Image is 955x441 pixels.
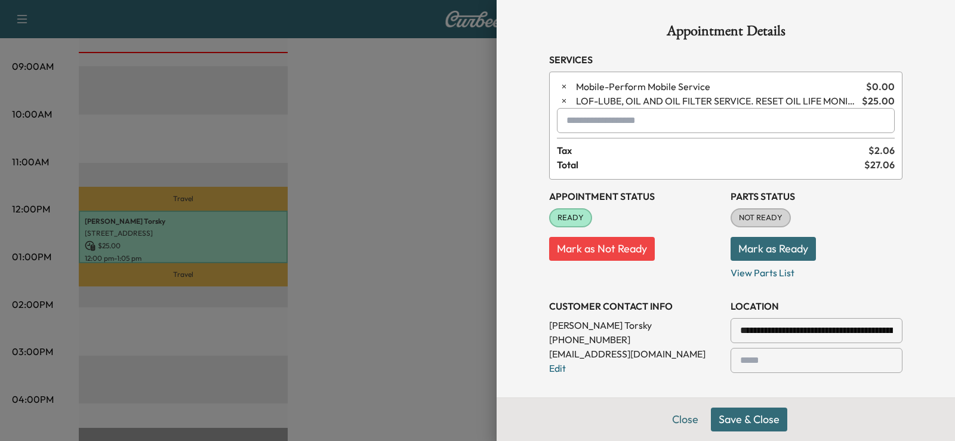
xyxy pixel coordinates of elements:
[549,394,721,409] h3: APPOINTMENT TIME
[549,189,721,203] h3: Appointment Status
[549,347,721,361] p: [EMAIL_ADDRESS][DOMAIN_NAME]
[731,237,816,261] button: Mark as Ready
[549,332,721,347] p: [PHONE_NUMBER]
[549,24,902,43] h1: Appointment Details
[557,143,868,158] span: Tax
[549,318,721,332] p: [PERSON_NAME] Torsky
[711,408,787,431] button: Save & Close
[866,79,895,94] span: $ 0.00
[664,408,706,431] button: Close
[549,237,655,261] button: Mark as Not Ready
[862,94,895,108] span: $ 25.00
[731,299,902,313] h3: LOCATION
[549,299,721,313] h3: CUSTOMER CONTACT INFO
[557,158,864,172] span: Total
[549,53,902,67] h3: Services
[549,362,566,374] a: Edit
[576,94,857,108] span: LUBE, OIL AND OIL FILTER SERVICE. RESET OIL LIFE MONITOR. HAZARDOUS WASTE FEE WILL BE APPLIED.
[731,394,902,409] h3: VEHICLE INFORMATION
[732,212,790,224] span: NOT READY
[868,143,895,158] span: $ 2.06
[576,79,861,94] span: Perform Mobile Service
[550,212,591,224] span: READY
[731,261,902,280] p: View Parts List
[731,189,902,203] h3: Parts Status
[864,158,895,172] span: $ 27.06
